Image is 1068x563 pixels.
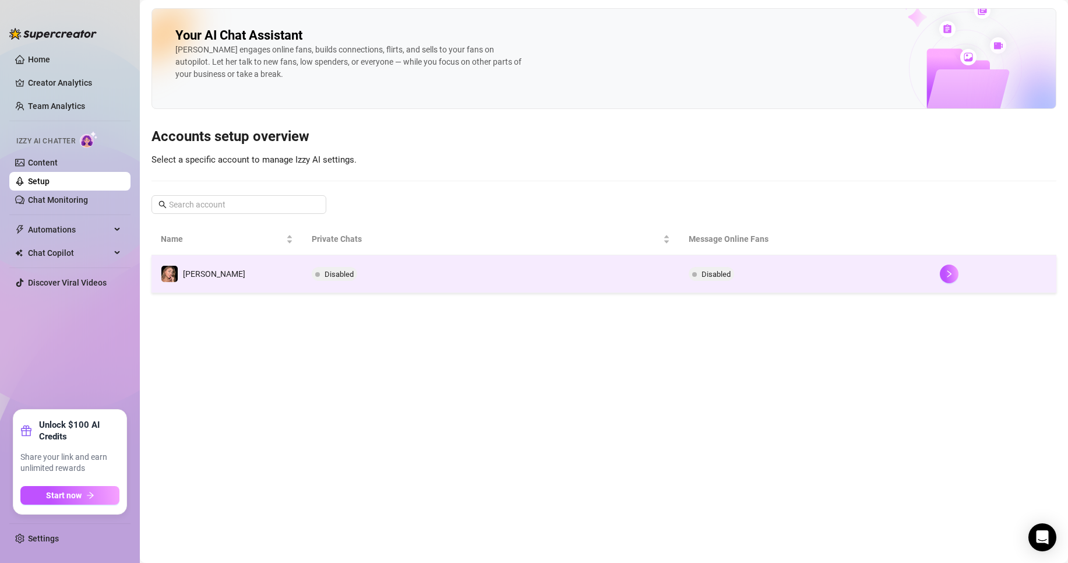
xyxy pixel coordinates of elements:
button: Start nowarrow-right [20,486,119,505]
span: Disabled [702,270,731,279]
img: logo-BBDzfeDw.svg [9,28,97,40]
div: Open Intercom Messenger [1028,523,1056,551]
span: thunderbolt [15,225,24,234]
span: Name [161,233,284,245]
h3: Accounts setup overview [151,128,1056,146]
span: Share your link and earn unlimited rewards [20,452,119,474]
a: Setup [28,177,50,186]
span: Start now [46,491,82,500]
h2: Your AI Chat Assistant [175,27,302,44]
img: Chat Copilot [15,249,23,257]
a: Content [28,158,58,167]
span: Automations [28,220,111,239]
th: Private Chats [302,223,679,255]
span: Private Chats [312,233,661,245]
a: Settings [28,534,59,543]
img: AI Chatter [80,131,98,148]
a: Team Analytics [28,101,85,111]
button: right [940,265,958,283]
span: Chat Copilot [28,244,111,262]
span: [PERSON_NAME] [183,269,245,279]
strong: Unlock $100 AI Credits [39,419,119,442]
span: search [158,200,167,209]
a: Home [28,55,50,64]
input: Search account [169,198,310,211]
a: Creator Analytics [28,73,121,92]
a: Discover Viral Videos [28,278,107,287]
div: [PERSON_NAME] engages online fans, builds connections, flirts, and sells to your fans on autopilo... [175,44,525,80]
span: Disabled [325,270,354,279]
span: right [945,270,953,278]
span: Izzy AI Chatter [16,136,75,147]
img: Anastasia [161,266,178,282]
span: arrow-right [86,491,94,499]
a: Chat Monitoring [28,195,88,205]
th: Message Online Fans [679,223,930,255]
span: gift [20,425,32,437]
span: Select a specific account to manage Izzy AI settings. [151,154,357,165]
th: Name [151,223,302,255]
